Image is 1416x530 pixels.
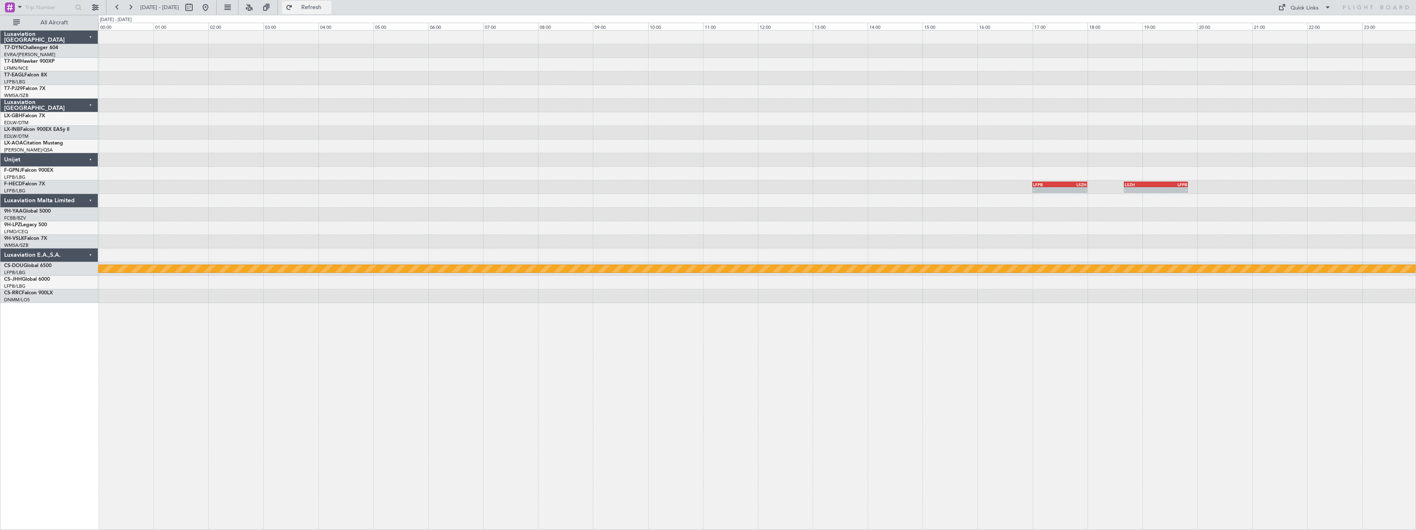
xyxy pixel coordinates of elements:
[4,141,63,146] a: LX-AOACitation Mustang
[1033,187,1060,192] div: -
[4,229,28,235] a: LFMD/CEQ
[4,236,24,241] span: 9H-VSLK
[4,147,53,153] a: [PERSON_NAME]/QSA
[703,23,758,30] div: 11:00
[1088,23,1142,30] div: 18:00
[813,23,868,30] div: 13:00
[4,59,20,64] span: T7-EMI
[758,23,813,30] div: 12:00
[1142,23,1197,30] div: 19:00
[208,23,263,30] div: 02:00
[1252,23,1307,30] div: 21:00
[1307,23,1362,30] div: 22:00
[4,114,45,118] a: LX-GBHFalcon 7X
[1060,182,1086,187] div: LSZH
[4,168,53,173] a: F-GPNJFalcon 900EX
[648,23,703,30] div: 10:00
[1033,23,1088,30] div: 17:00
[4,215,26,221] a: FCBB/BZV
[4,114,22,118] span: LX-GBH
[319,23,373,30] div: 04:00
[100,17,132,24] div: [DATE] - [DATE]
[4,59,54,64] a: T7-EMIHawker 900XP
[21,20,87,26] span: All Aircraft
[25,1,73,14] input: Trip Number
[4,133,28,140] a: EDLW/DTM
[4,188,26,194] a: LFPB/LBG
[4,45,58,50] a: T7-DYNChallenger 604
[1060,187,1086,192] div: -
[483,23,538,30] div: 07:00
[4,127,20,132] span: LX-INB
[4,291,53,296] a: CS-RRCFalcon 900LX
[263,23,318,30] div: 03:00
[4,79,26,85] a: LFPB/LBG
[4,86,23,91] span: T7-PJ29
[99,23,153,30] div: 00:00
[4,73,47,78] a: T7-EAGLFalcon 8X
[4,236,47,241] a: 9H-VSLKFalcon 7X
[4,120,28,126] a: EDLW/DTM
[4,263,52,268] a: CS-DOUGlobal 6500
[4,73,24,78] span: T7-EAGL
[4,277,22,282] span: CS-JHH
[1125,187,1156,192] div: -
[1274,1,1335,14] button: Quick Links
[4,209,51,214] a: 9H-YAAGlobal 5000
[294,5,329,10] span: Refresh
[868,23,923,30] div: 14:00
[4,86,45,91] a: T7-PJ29Falcon 7X
[428,23,483,30] div: 06:00
[538,23,593,30] div: 08:00
[1156,187,1187,192] div: -
[1156,182,1187,187] div: LFPB
[593,23,648,30] div: 09:00
[4,297,30,303] a: DNMM/LOS
[153,23,208,30] div: 01:00
[4,291,22,296] span: CS-RRC
[1291,4,1319,12] div: Quick Links
[4,65,28,71] a: LFMN/NCE
[4,182,22,187] span: F-HECD
[4,222,21,227] span: 9H-LPZ
[140,4,179,11] span: [DATE] - [DATE]
[4,209,23,214] span: 9H-YAA
[4,283,26,289] a: LFPB/LBG
[282,1,331,14] button: Refresh
[4,270,26,276] a: LFPB/LBG
[1197,23,1252,30] div: 20:00
[373,23,428,30] div: 05:00
[4,92,28,99] a: WMSA/SZB
[4,174,26,180] a: LFPB/LBG
[4,277,50,282] a: CS-JHHGlobal 6000
[4,141,23,146] span: LX-AOA
[4,45,23,50] span: T7-DYN
[4,263,24,268] span: CS-DOU
[923,23,977,30] div: 15:00
[1033,182,1060,187] div: LFPB
[1125,182,1156,187] div: LSZH
[9,16,90,29] button: All Aircraft
[4,182,45,187] a: F-HECDFalcon 7X
[4,52,55,58] a: EVRA/[PERSON_NAME]
[4,242,28,248] a: WMSA/SZB
[4,127,69,132] a: LX-INBFalcon 900EX EASy II
[977,23,1032,30] div: 16:00
[4,168,22,173] span: F-GPNJ
[4,222,47,227] a: 9H-LPZLegacy 500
